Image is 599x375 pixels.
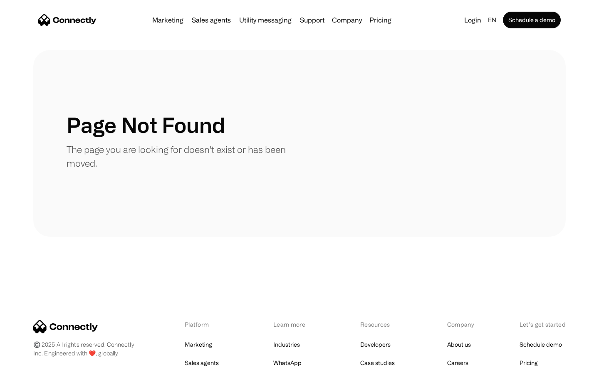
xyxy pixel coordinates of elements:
[366,17,395,23] a: Pricing
[8,360,50,372] aside: Language selected: English
[503,12,561,28] a: Schedule a demo
[297,17,328,23] a: Support
[185,320,230,329] div: Platform
[185,339,212,350] a: Marketing
[360,339,391,350] a: Developers
[520,339,562,350] a: Schedule demo
[461,14,485,26] a: Login
[520,357,538,369] a: Pricing
[360,320,404,329] div: Resources
[236,17,295,23] a: Utility messaging
[273,339,300,350] a: Industries
[447,339,471,350] a: About us
[332,14,362,26] div: Company
[447,357,468,369] a: Careers
[447,320,476,329] div: Company
[520,320,566,329] div: Let’s get started
[17,360,50,372] ul: Language list
[67,112,225,137] h1: Page Not Found
[185,357,219,369] a: Sales agents
[273,357,302,369] a: WhatsApp
[188,17,234,23] a: Sales agents
[360,357,395,369] a: Case studies
[273,320,317,329] div: Learn more
[67,142,299,170] p: The page you are looking for doesn't exist or has been moved.
[488,14,496,26] div: en
[149,17,187,23] a: Marketing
